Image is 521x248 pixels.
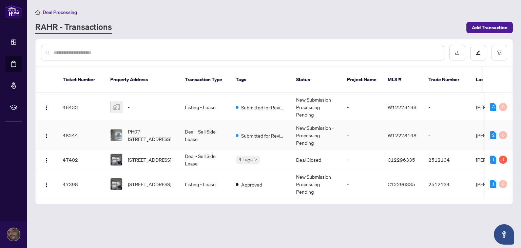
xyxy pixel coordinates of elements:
[291,121,342,149] td: New Submission - Processing Pending
[342,170,382,198] td: -
[57,93,105,121] td: 48433
[490,103,496,111] div: 3
[382,67,423,93] th: MLS #
[342,67,382,93] th: Project Name
[57,67,105,93] th: Ticket Number
[423,149,470,170] td: 2512134
[497,50,502,55] span: filter
[455,50,460,55] span: download
[499,131,507,139] div: 0
[128,156,171,163] span: [STREET_ADDRESS]
[499,103,507,111] div: 0
[291,170,342,198] td: New Submission - Processing Pending
[179,170,230,198] td: Listing - Lease
[128,180,171,188] span: [STREET_ADDRESS]
[241,132,285,139] span: Submitted for Review
[499,180,507,188] div: 0
[388,157,415,163] span: C12296335
[111,178,122,190] img: thumbnail-img
[41,154,52,165] button: Logo
[291,149,342,170] td: Deal Closed
[254,158,257,161] span: down
[449,45,465,60] button: download
[423,93,470,121] td: -
[57,170,105,198] td: 47398
[35,10,40,15] span: home
[41,130,52,141] button: Logo
[43,9,77,15] span: Deal Processing
[423,67,470,93] th: Trade Number
[490,131,496,139] div: 2
[494,224,514,245] button: Open asap
[342,93,382,121] td: -
[35,21,112,34] a: RAHR - Transactions
[499,156,507,164] div: 1
[179,93,230,121] td: Listing - Lease
[111,101,122,113] img: thumbnail-img
[388,104,417,110] span: W12278198
[44,133,49,139] img: Logo
[342,121,382,149] td: -
[179,149,230,170] td: Deal - Sell Side Lease
[238,156,253,163] span: 4 Tags
[466,22,513,33] button: Add Transaction
[388,181,415,187] span: C12296335
[44,158,49,163] img: Logo
[111,154,122,165] img: thumbnail-img
[241,104,285,111] span: Submitted for Review
[490,180,496,188] div: 1
[342,149,382,170] td: -
[7,228,20,241] img: Profile Icon
[490,156,496,164] div: 1
[57,121,105,149] td: 48244
[44,105,49,110] img: Logo
[44,182,49,188] img: Logo
[476,50,481,55] span: edit
[179,121,230,149] td: Deal - Sell Side Lease
[291,93,342,121] td: New Submission - Processing Pending
[5,5,22,18] img: logo
[41,179,52,190] button: Logo
[291,67,342,93] th: Status
[491,45,507,60] button: filter
[230,67,291,93] th: Tags
[105,67,179,93] th: Property Address
[470,45,486,60] button: edit
[41,102,52,112] button: Logo
[241,181,262,188] span: Approved
[57,149,105,170] td: 47402
[423,170,470,198] td: 2512134
[179,67,230,93] th: Transaction Type
[111,129,122,141] img: thumbnail-img
[128,128,174,143] span: PH07-[STREET_ADDRESS]
[388,132,417,138] span: W12278198
[128,103,130,111] span: -
[472,22,507,33] span: Add Transaction
[423,121,470,149] td: -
